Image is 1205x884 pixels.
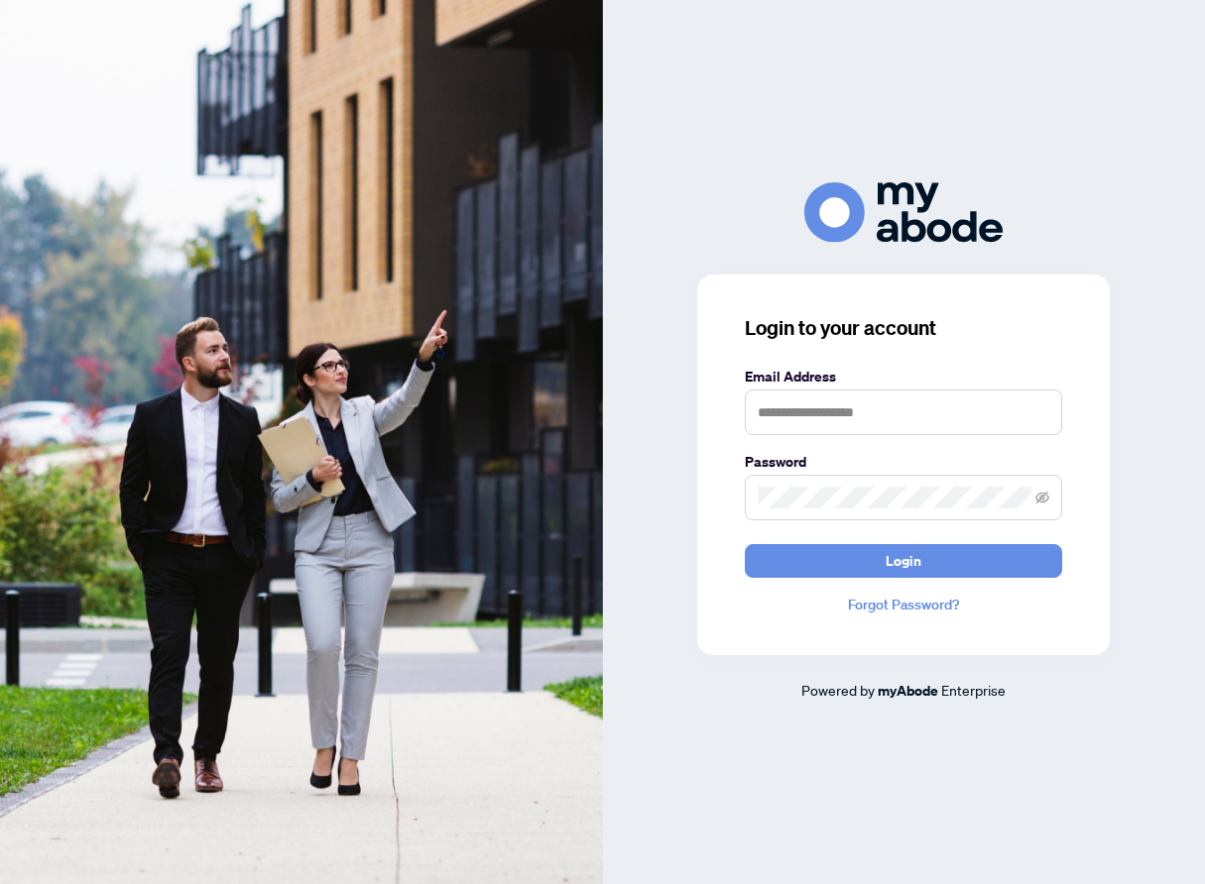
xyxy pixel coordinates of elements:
h3: Login to your account [745,314,1062,342]
button: Login [745,544,1062,578]
label: Password [745,451,1062,473]
img: ma-logo [804,182,1003,243]
span: eye-invisible [1035,491,1049,504]
span: Login [886,545,921,577]
a: myAbode [878,680,938,702]
a: Forgot Password? [745,594,1062,615]
span: Enterprise [941,681,1006,699]
span: Powered by [801,681,875,699]
label: Email Address [745,366,1062,387]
